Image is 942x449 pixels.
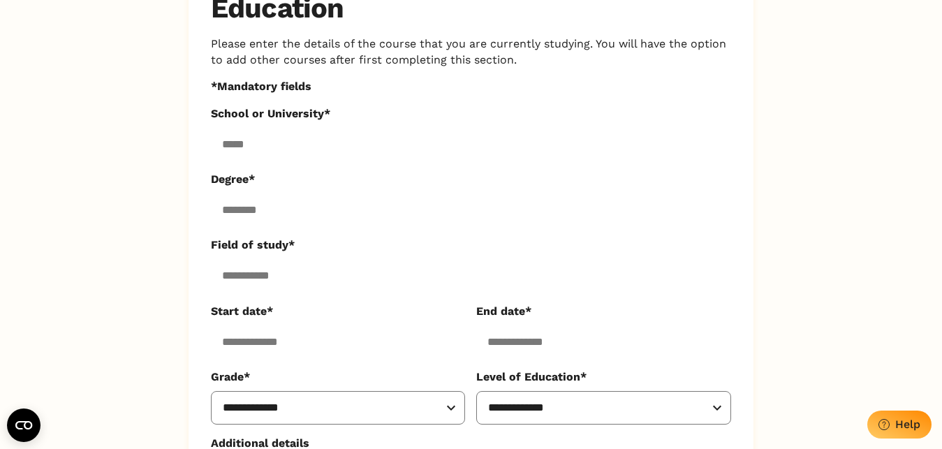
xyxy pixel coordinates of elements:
[211,237,720,253] label: Field of study*
[211,79,731,94] p: *Mandatory fields
[211,369,455,385] label: Grade*
[476,304,720,319] label: End date*
[211,36,731,68] p: Please enter the details of the course that you are currently studying. You will have the option ...
[211,172,720,187] label: Degree*
[211,304,455,319] label: Start date*
[7,408,41,442] button: Open CMP widget
[211,106,720,122] label: School or University*
[895,418,920,431] div: Help
[476,369,720,385] label: Level of Education*
[867,411,932,439] button: Help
